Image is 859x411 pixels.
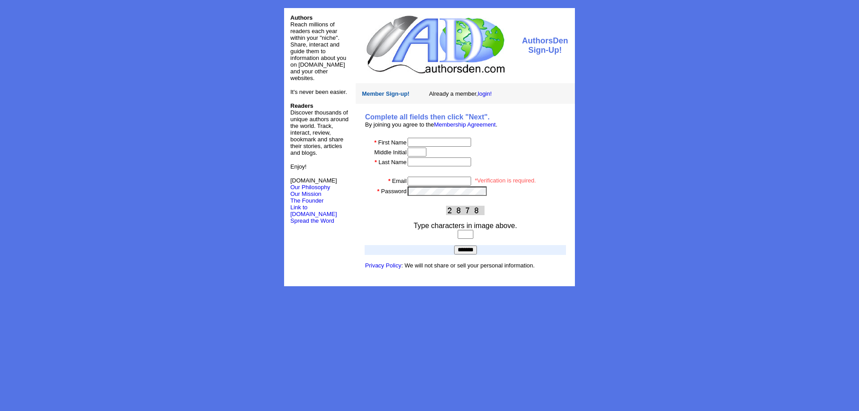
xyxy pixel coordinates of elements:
[290,14,313,21] font: Authors
[364,14,506,75] img: logo.jpg
[475,177,536,184] font: *Verification is required.
[365,121,498,128] font: By joining you agree to the .
[365,262,535,269] font: : We will not share or sell your personal information.
[392,178,407,184] font: Email
[290,216,334,224] a: Spread the Word
[446,206,485,215] img: This Is CAPTCHA Image
[290,177,337,191] font: [DOMAIN_NAME]
[290,217,334,224] font: Spread the Word
[290,184,330,191] a: Our Philosophy
[290,21,346,81] font: Reach millions of readers each year within your "niche". Share, interact and guide them to inform...
[365,113,489,121] b: Complete all fields then click "Next".
[429,90,492,97] font: Already a member,
[290,191,321,197] a: Our Mission
[290,204,337,217] a: Link to [DOMAIN_NAME]
[381,188,407,195] font: Password
[362,90,409,97] font: Member Sign-up!
[365,262,401,269] a: Privacy Policy
[290,89,347,95] font: It's never been easier.
[378,159,407,165] font: Last Name
[478,90,492,97] a: login!
[290,102,349,156] font: Discover thousands of unique authors around the world. Track, interact, review, bookmark and shar...
[413,222,517,229] font: Type characters in image above.
[522,36,568,55] font: AuthorsDen Sign-Up!
[290,197,323,204] a: The Founder
[378,139,407,146] font: First Name
[374,149,407,156] font: Middle Initial
[290,163,306,170] font: Enjoy!
[434,121,496,128] a: Membership Agreement
[290,102,313,109] b: Readers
